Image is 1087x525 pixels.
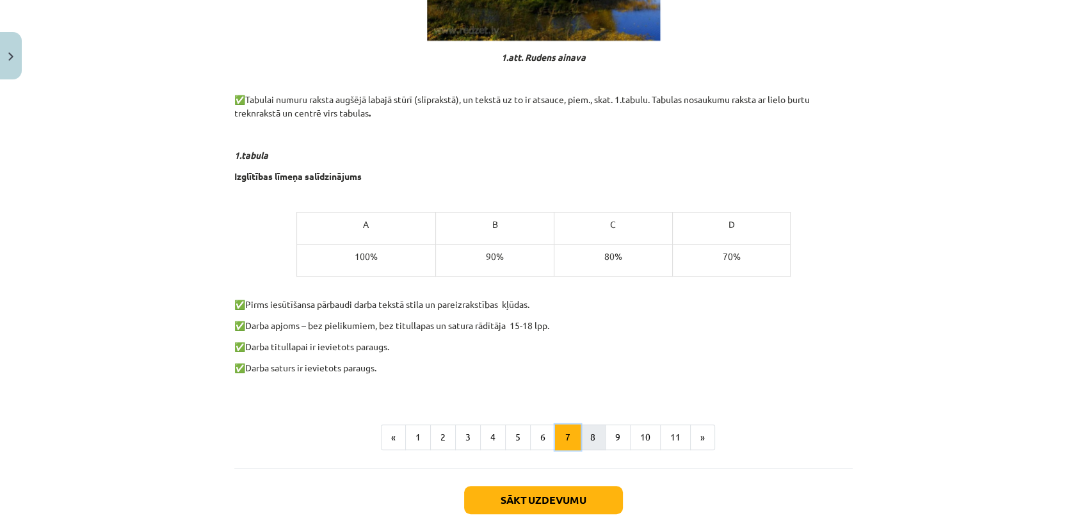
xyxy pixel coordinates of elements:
[501,51,586,63] i: 1.att. Rudens ainava
[580,424,606,450] button: 8
[560,218,667,231] p: C
[8,52,13,61] img: icon-close-lesson-0947bae3869378f0d4975bcd49f059093ad1ed9edebbc8119c70593378902aed.svg
[234,319,853,332] p: ✅ Darba apjoms – bez pielikumiem, bez titullapas un satura rādītāja 15-18 lpp.
[660,424,691,450] button: 11
[530,424,556,450] button: 6
[455,424,481,450] button: 3
[555,424,581,450] button: 7
[480,424,506,450] button: 4
[560,250,667,263] p: 80%
[234,170,362,182] b: Izglītības līmeņa salīdzinājums
[678,250,785,263] p: 70%
[678,218,785,231] p: D
[234,361,853,375] p: ✅ Darba saturs ir ievietots paraugs.
[430,424,456,450] button: 2
[234,93,853,120] p: ✅ Tabulai numuru raksta augšējā labajā stūrī (slīprakstā), un tekstā uz to ir atsauce, piem., ska...
[605,424,631,450] button: 9
[369,107,371,118] b: .
[441,218,549,231] p: B
[690,424,715,450] button: »
[234,298,853,311] p: ✅ Pirms iesūtīšansa pārbaudi darba tekstā stila un pareizrakstības kļūdas.
[505,424,531,450] button: 5
[234,149,268,161] i: 1.tabula
[234,424,853,450] nav: Page navigation example
[441,250,549,263] p: 90%
[302,218,431,231] p: A
[630,424,661,450] button: 10
[234,340,853,353] p: ✅ Darba titullapai ir ievietots paraugs.
[302,250,431,263] p: 100%
[405,424,431,450] button: 1
[464,486,623,514] button: Sākt uzdevumu
[381,424,406,450] button: «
